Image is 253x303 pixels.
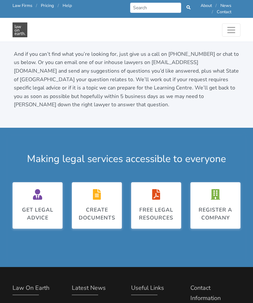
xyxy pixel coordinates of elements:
a: About [201,3,212,9]
button: Toggle navigation [222,23,240,37]
a: Register a Company [190,182,240,229]
span: / [212,9,213,15]
input: Search [130,3,181,13]
span: / [36,3,37,9]
a: Get Legal Advice [13,182,63,229]
span: / [215,3,217,9]
div: Making legal services accessible to everyone [8,151,245,166]
div: Law On Earth [13,283,63,295]
span: / [58,3,59,9]
div: Get Legal Advice [19,206,56,222]
a: Help [63,3,72,9]
a: Contact [217,9,231,15]
div: Free legal resources [138,206,174,222]
div: Create Documents [79,206,115,222]
div: Useful Links [131,283,181,295]
a: Law Firms [13,3,32,9]
img: How to use the Learning Centre - Law On Earth Guide [13,22,27,37]
div: Register a Company [197,206,234,222]
div: Latest News [72,283,122,295]
a: Create Documents [72,182,122,229]
a: News [220,3,231,9]
a: Pricing [41,3,54,9]
p: And if you can’t find what you’re looking for, just give us a call on [PHONE_NUMBER] or chat to u... [14,50,239,109]
a: Free legal resources [131,182,181,229]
